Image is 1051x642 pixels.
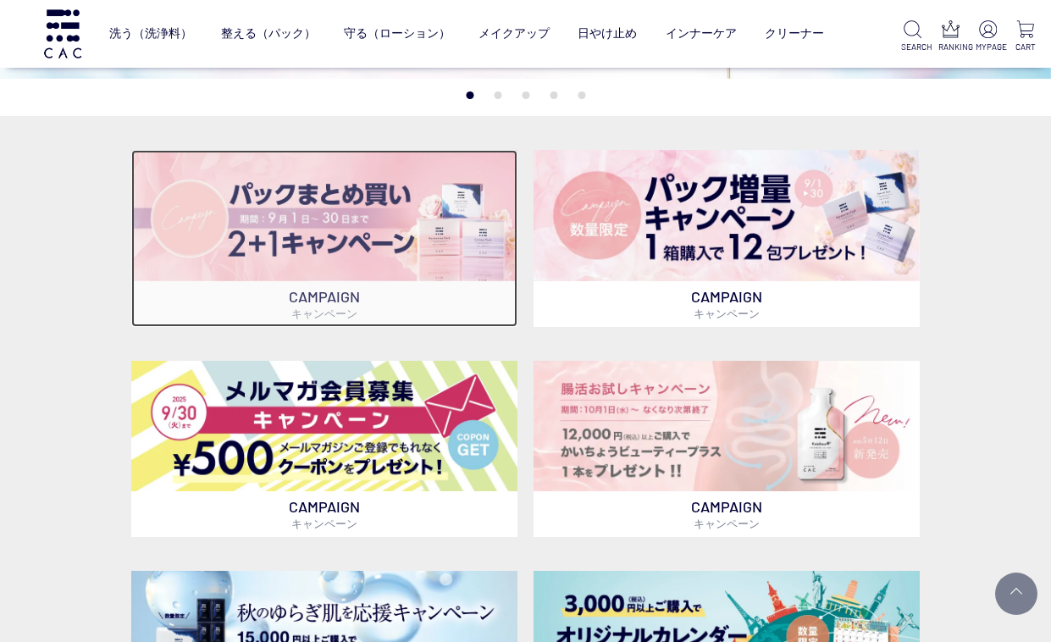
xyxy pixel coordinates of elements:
p: CAMPAIGN [131,491,517,537]
span: キャンペーン [291,517,357,530]
p: CAMPAIGN [534,491,920,537]
p: CART [1014,41,1037,53]
img: logo [41,9,84,58]
a: RANKING [938,20,962,53]
a: 守る（ローション） [344,13,451,54]
button: 4 of 5 [550,91,557,99]
a: CART [1014,20,1037,53]
a: メイクアップ [478,13,550,54]
p: CAMPAIGN [131,281,517,327]
button: 5 of 5 [578,91,585,99]
img: パックキャンペーン2+1 [131,150,517,281]
a: メルマガ会員募集 メルマガ会員募集 CAMPAIGNキャンペーン [131,361,517,538]
a: SEARCH [901,20,925,53]
button: 1 of 5 [466,91,473,99]
button: 2 of 5 [494,91,501,99]
p: MYPAGE [976,41,999,53]
a: パック増量キャンペーン パック増量キャンペーン CAMPAIGNキャンペーン [534,150,920,327]
a: 洗う（洗浄料） [109,13,192,54]
p: RANKING [938,41,962,53]
button: 3 of 5 [522,91,529,99]
a: クリーナー [765,13,824,54]
a: MYPAGE [976,20,999,53]
p: SEARCH [901,41,925,53]
p: CAMPAIGN [534,281,920,327]
img: パック増量キャンペーン [534,150,920,281]
a: 整える（パック） [221,13,316,54]
img: メルマガ会員募集 [131,361,517,492]
a: 日やけ止め [578,13,637,54]
span: キャンペーン [291,307,357,320]
span: キャンペーン [694,517,760,530]
a: インナーケア [666,13,737,54]
a: 腸活お試しキャンペーン 腸活お試しキャンペーン CAMPAIGNキャンペーン [534,361,920,538]
a: パックキャンペーン2+1 パックキャンペーン2+1 CAMPAIGNキャンペーン [131,150,517,327]
span: キャンペーン [694,307,760,320]
img: 腸活お試しキャンペーン [534,361,920,492]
